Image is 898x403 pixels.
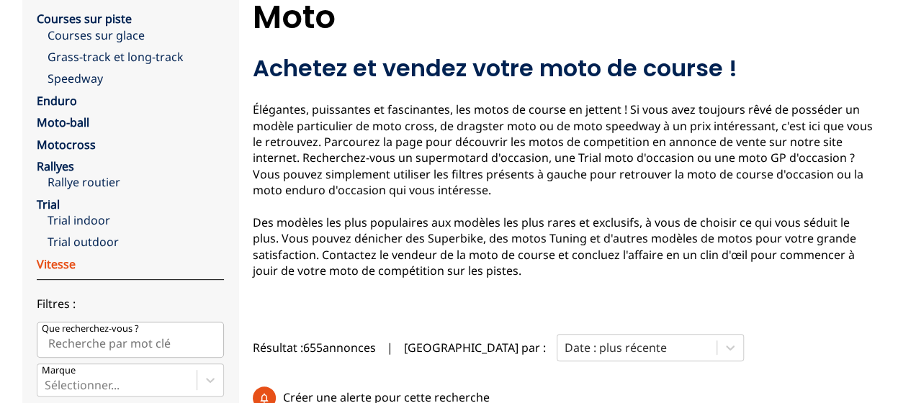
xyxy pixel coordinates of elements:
p: [GEOGRAPHIC_DATA] par : [404,340,546,356]
a: Enduro [37,93,77,109]
h2: Achetez et vendez votre moto de course ! [253,54,876,83]
a: Grass-track et long-track [48,49,224,65]
a: Rallyes [37,158,74,174]
a: Speedway [48,71,224,86]
p: Que recherchez-vous ? [42,322,139,335]
span: Résultat : 655 annonces [253,340,376,356]
a: Motocross [37,137,96,153]
input: MarqueSélectionner... [45,379,48,391]
p: Élégantes, puissantes et fascinantes, les motos de course en jettent ! Si vous avez toujours rêvé... [253,101,876,279]
a: Trial outdoor [48,234,224,250]
a: Courses sur glace [48,27,224,43]
a: Trial indoor [48,212,224,228]
p: Marque [42,364,76,377]
a: Trial [37,196,60,212]
a: Courses sur piste [37,11,132,27]
a: Moto-ball [37,114,89,130]
a: Vitesse [37,256,76,272]
input: Que recherchez-vous ? [37,322,224,358]
p: Filtres : [37,296,224,312]
span: | [387,340,393,356]
a: Rallye routier [48,174,224,190]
